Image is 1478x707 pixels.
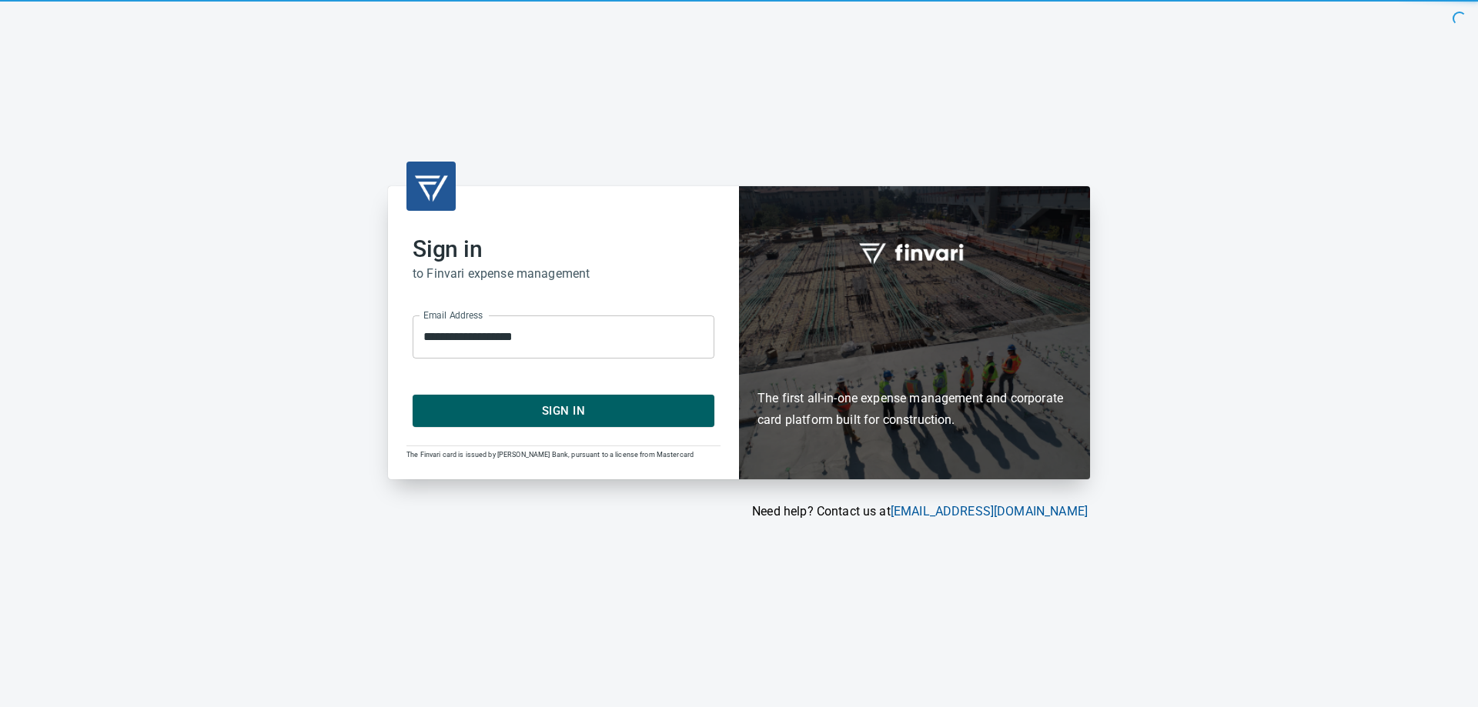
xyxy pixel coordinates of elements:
h2: Sign in [413,235,714,263]
span: Sign In [430,401,697,421]
img: transparent_logo.png [413,168,450,205]
div: Finvari [739,186,1090,479]
span: The Finvari card is issued by [PERSON_NAME] Bank, pursuant to a license from Mastercard [406,451,694,459]
h6: to Finvari expense management [413,263,714,285]
img: fullword_logo_white.png [857,235,972,270]
h6: The first all-in-one expense management and corporate card platform built for construction. [757,299,1072,432]
p: Need help? Contact us at [388,502,1088,521]
button: Sign In [413,395,714,427]
a: [EMAIL_ADDRESS][DOMAIN_NAME] [891,504,1088,519]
